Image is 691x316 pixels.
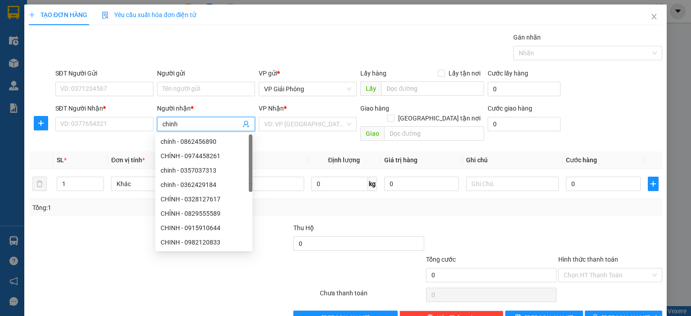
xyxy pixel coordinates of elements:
[445,68,484,78] span: Lấy tận nơi
[155,221,252,235] div: CHINH - 0915910644
[155,192,252,206] div: CHÍNH - 0328127617
[648,177,659,191] button: plus
[161,223,247,233] div: CHINH - 0915910644
[161,165,247,175] div: chinh - 0357037313
[161,151,247,161] div: CHÍNH - 0974458261
[242,120,250,128] span: user-add
[161,180,247,190] div: chinh - 0362429184
[55,68,153,78] div: SĐT Người Gửi
[259,68,357,78] div: VP gửi
[558,256,618,263] label: Hình thức thanh toán
[161,209,247,218] div: CHỈNH - 0829555589
[368,177,377,191] span: kg
[462,151,562,169] th: Ghi chú
[155,235,252,249] div: CHINH - 0982120833
[161,194,247,204] div: CHÍNH - 0328127617
[29,12,35,18] span: plus
[29,11,87,18] span: TẠO ĐƠN HÀNG
[211,177,304,191] input: VD: Bàn, Ghế
[384,126,484,141] input: Dọc đường
[566,156,597,164] span: Cước hàng
[488,82,561,96] input: Cước lấy hàng
[34,120,48,127] span: plus
[466,177,559,191] input: Ghi Chú
[155,163,252,178] div: chinh - 0357037313
[157,103,255,113] div: Người nhận
[102,11,197,18] span: Yêu cầu xuất hóa đơn điện tử
[32,177,47,191] button: delete
[34,116,48,130] button: plus
[360,70,386,77] span: Lấy hàng
[651,13,658,20] span: close
[328,156,360,164] span: Định lượng
[426,256,456,263] span: Tổng cước
[319,288,425,304] div: Chưa thanh toán
[360,105,389,112] span: Giao hàng
[384,177,459,191] input: 0
[384,156,417,164] span: Giá trị hàng
[157,68,255,78] div: Người gửi
[57,156,64,164] span: SL
[259,105,284,112] span: VP Nhận
[55,103,153,113] div: SĐT Người Nhận
[117,177,198,191] span: Khác
[381,81,484,96] input: Dọc đường
[161,237,247,247] div: CHINH - 0982120833
[513,34,541,41] label: Gán nhãn
[155,178,252,192] div: chinh - 0362429184
[161,137,247,147] div: chính - 0862456890
[488,105,532,112] label: Cước giao hàng
[155,206,252,221] div: CHỈNH - 0829555589
[293,224,314,231] span: Thu Hộ
[155,134,252,149] div: chính - 0862456890
[360,126,384,141] span: Giao
[111,156,145,164] span: Đơn vị tính
[155,149,252,163] div: CHÍNH - 0974458261
[32,203,267,213] div: Tổng: 1
[395,113,484,123] span: [GEOGRAPHIC_DATA] tận nơi
[488,70,528,77] label: Cước lấy hàng
[264,82,351,96] span: VP Giải Phóng
[642,4,667,30] button: Close
[488,117,561,131] input: Cước giao hàng
[102,12,109,19] img: icon
[648,180,658,187] span: plus
[360,81,381,96] span: Lấy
